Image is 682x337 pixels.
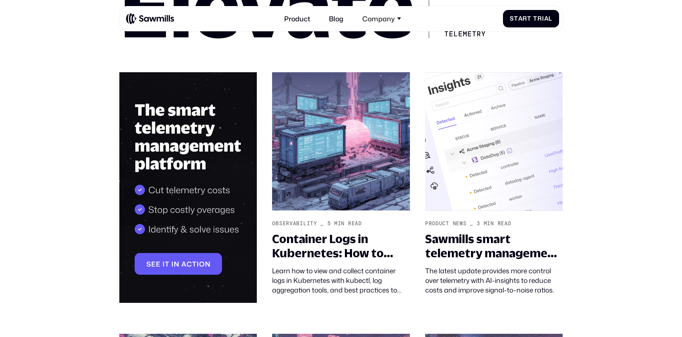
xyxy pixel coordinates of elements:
[470,221,473,227] div: _
[328,221,331,227] div: 5
[425,266,563,295] div: The latest update provides more control over telemetry with AI-insights to reduce costs and impro...
[510,15,514,22] span: S
[419,66,569,309] a: Product News_3min readSawmills smart telemetry management just got smarterThe latest update provi...
[279,9,315,28] a: Product
[425,232,563,260] div: Sawmills smart telemetry management just got smarter
[548,15,552,22] span: l
[272,232,410,260] div: Container Logs in Kubernetes: How to View and Collect Them
[324,9,349,28] a: Blog
[533,15,537,22] span: T
[518,15,523,22] span: a
[272,221,317,227] div: Observability
[542,15,544,22] span: i
[362,15,395,23] div: Company
[523,15,527,22] span: r
[527,15,531,22] span: t
[320,221,324,227] div: _
[266,66,416,309] a: Observability_5min readContainer Logs in Kubernetes: How to View and Collect ThemLearn how to vie...
[503,10,559,27] a: StartTrial
[334,221,362,227] div: min read
[425,221,467,227] div: Product News
[357,9,406,28] div: Company
[272,266,410,295] div: Learn how to view and collect container logs in Kubernetes with kubectl, log aggregation tools, a...
[544,15,549,22] span: a
[514,15,518,22] span: t
[477,221,480,227] div: 3
[537,15,542,22] span: r
[484,221,511,227] div: min read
